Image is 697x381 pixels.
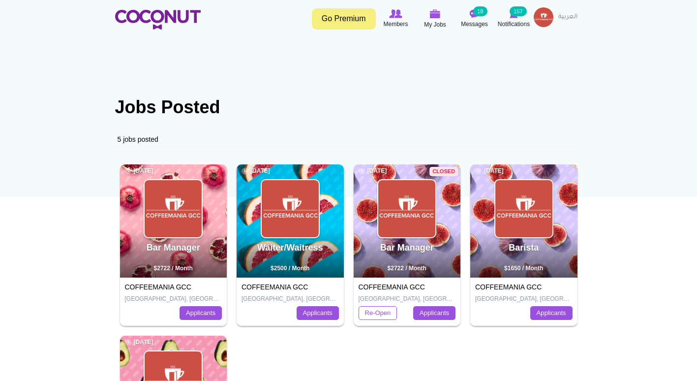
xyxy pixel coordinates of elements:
[455,7,494,30] a: Messages Messages 18
[424,20,446,30] span: My Jobs
[271,265,309,272] span: $2500 / Month
[115,97,582,117] h1: Jobs Posted
[115,10,201,30] img: Home
[154,265,193,272] span: $2722 / Month
[530,306,573,320] a: Applicants
[389,9,402,18] img: Browse Members
[498,19,530,29] span: Notifications
[461,19,488,29] span: Messages
[510,6,526,16] small: 157
[125,295,222,303] p: [GEOGRAPHIC_DATA], [GEOGRAPHIC_DATA]
[312,8,376,30] a: Go Premium
[180,306,222,320] a: Applicants
[115,127,582,152] div: 5 jobs posted
[509,243,539,253] a: Barista
[504,265,543,272] span: $1650 / Month
[429,167,458,176] span: Closed
[125,338,153,347] span: [DATE]
[383,19,408,29] span: Members
[416,7,455,31] a: My Jobs My Jobs
[359,283,425,291] a: COFFEEMANIA GCC
[553,7,582,27] a: العربية
[475,283,542,291] a: COFFEEMANIA GCC
[430,9,441,18] img: My Jobs
[494,7,534,30] a: Notifications Notifications 157
[359,167,387,175] span: [DATE]
[257,243,323,253] a: Waiter/Waitress
[388,265,426,272] span: $2722 / Month
[125,283,191,291] a: COFFEEMANIA GCC
[147,243,200,253] a: Bar Manager
[376,7,416,30] a: Browse Members Members
[413,306,455,320] a: Applicants
[242,295,339,303] p: [GEOGRAPHIC_DATA], [GEOGRAPHIC_DATA]
[475,167,504,175] span: [DATE]
[359,306,397,320] a: Re-Open
[242,167,270,175] span: [DATE]
[473,6,487,16] small: 18
[297,306,339,320] a: Applicants
[242,283,308,291] a: COFFEEMANIA GCC
[125,167,153,175] span: [DATE]
[359,295,456,303] p: [GEOGRAPHIC_DATA], [GEOGRAPHIC_DATA]
[380,243,434,253] a: Bar Manager
[510,9,518,18] img: Notifications
[470,9,480,18] img: Messages
[475,295,573,303] p: [GEOGRAPHIC_DATA], [GEOGRAPHIC_DATA]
